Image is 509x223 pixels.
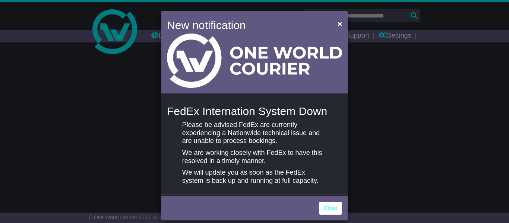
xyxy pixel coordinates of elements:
[338,19,342,28] span: ×
[334,16,346,31] button: Close
[182,121,327,145] p: Please be advised FedEx are currently experiencing a Nationwide technical issue and are unable to...
[319,202,342,215] a: Close
[182,169,327,185] p: We will update you as soon as the FedEx system is back up and running at full capacity.
[167,105,342,117] h4: FedEx Internation System Down
[167,34,342,88] img: Light
[167,17,327,34] h4: New notification
[182,149,327,165] p: We are working closely with FedEx to have this resolved in a timely manner.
